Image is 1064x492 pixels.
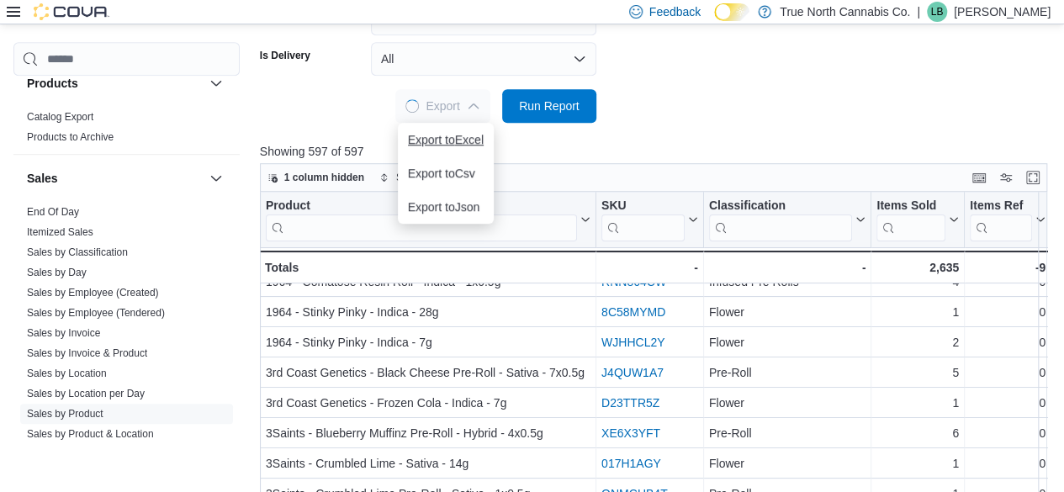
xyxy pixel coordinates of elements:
[27,326,100,340] span: Sales by Invoice
[266,423,590,443] div: 3Saints - Blueberry Muffinz Pre-Roll - Hybrid - 4x0.5g
[261,167,371,188] button: 1 column hidden
[519,98,580,114] span: Run Report
[876,393,959,413] div: 1
[601,336,664,349] a: WJHHCL2Y
[780,2,910,22] p: True North Cannabis Co.
[373,167,447,188] button: Sort fields
[266,198,577,241] div: Product
[27,368,107,379] a: Sales by Location
[266,453,590,473] div: 3Saints - Crumbled Lime - Sativa - 14g
[970,393,1045,413] div: 0
[27,407,103,421] span: Sales by Product
[27,387,145,400] span: Sales by Location per Day
[260,143,1056,160] p: Showing 597 of 597
[709,332,866,352] div: Flower
[27,266,87,279] span: Sales by Day
[27,286,159,299] span: Sales by Employee (Created)
[266,302,590,322] div: 1964 - Stinky Pinky - Indica - 28g
[27,205,79,219] span: End Of Day
[709,257,866,278] div: -
[27,206,79,218] a: End Of Day
[714,3,749,21] input: Dark Mode
[601,305,665,319] a: 8C58MYMD
[396,171,441,184] span: Sort fields
[398,190,494,224] button: Export toJson
[27,327,100,339] a: Sales by Invoice
[709,198,866,241] button: Classification
[284,171,364,184] span: 1 column hidden
[970,302,1045,322] div: 0
[969,167,989,188] button: Keyboard shortcuts
[27,170,58,187] h3: Sales
[27,367,107,380] span: Sales by Location
[876,453,959,473] div: 1
[970,423,1045,443] div: 0
[266,393,590,413] div: 3rd Coast Genetics - Frozen Cola - Indica - 7g
[371,42,596,76] button: All
[709,362,866,383] div: Pre-Roll
[876,362,959,383] div: 5
[408,133,484,146] span: Export to Excel
[27,110,93,124] span: Catalog Export
[601,426,660,440] a: XE6X3YFT
[970,332,1045,352] div: 0
[395,89,490,123] button: LoadingExport
[601,198,685,241] div: SKU URL
[601,198,698,241] button: SKU
[27,287,159,299] a: Sales by Employee (Created)
[601,257,698,278] div: -
[970,257,1045,278] div: -9
[27,408,103,420] a: Sales by Product
[27,267,87,278] a: Sales by Day
[996,167,1016,188] button: Display options
[970,198,1045,241] button: Items Ref
[398,156,494,190] button: Export toCsv
[27,388,145,399] a: Sales by Location per Day
[27,75,78,92] h3: Products
[714,21,715,22] span: Dark Mode
[408,167,484,180] span: Export to Csv
[502,89,596,123] button: Run Report
[27,130,114,144] span: Products to Archive
[265,257,590,278] div: Totals
[970,453,1045,473] div: 0
[970,198,1032,241] div: Items Ref
[876,198,959,241] button: Items Sold
[709,423,866,443] div: Pre-Roll
[27,75,203,92] button: Products
[27,225,93,239] span: Itemized Sales
[601,366,664,379] a: J4QUW1A7
[27,246,128,258] a: Sales by Classification
[260,49,310,62] label: Is Delivery
[876,302,959,322] div: 1
[206,168,226,188] button: Sales
[970,362,1045,383] div: 0
[27,427,154,441] span: Sales by Product & Location
[405,89,479,123] span: Export
[709,453,866,473] div: Flower
[27,307,165,319] a: Sales by Employee (Tendered)
[876,257,959,278] div: 2,635
[27,347,147,360] span: Sales by Invoice & Product
[1023,167,1043,188] button: Enter fullscreen
[917,2,920,22] p: |
[405,99,419,113] span: Loading
[876,332,959,352] div: 2
[709,393,866,413] div: Flower
[27,111,93,123] a: Catalog Export
[13,202,240,491] div: Sales
[266,362,590,383] div: 3rd Coast Genetics - Black Cheese Pre-Roll - Sativa - 7x0.5g
[27,170,203,187] button: Sales
[27,246,128,259] span: Sales by Classification
[649,3,701,20] span: Feedback
[970,198,1032,214] div: Items Ref
[27,131,114,143] a: Products to Archive
[709,198,853,241] div: Classification
[876,198,945,241] div: Items Sold
[266,332,590,352] div: 1964 - Stinky Pinky - Indica - 7g
[954,2,1051,22] p: [PERSON_NAME]
[931,2,944,22] span: LB
[34,3,109,20] img: Cova
[266,198,590,241] button: Product
[27,428,154,440] a: Sales by Product & Location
